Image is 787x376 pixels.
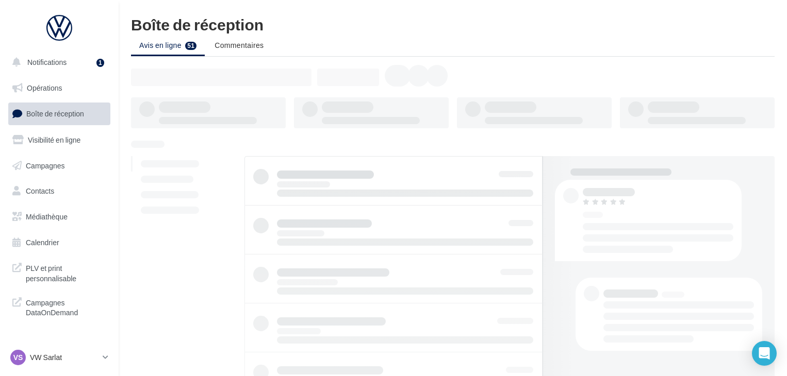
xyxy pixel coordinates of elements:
[6,206,112,228] a: Médiathèque
[752,341,777,366] div: Open Intercom Messenger
[215,41,264,49] span: Commentaires
[26,212,68,221] span: Médiathèque
[6,102,112,125] a: Boîte de réception
[6,292,112,322] a: Campagnes DataOnDemand
[26,109,84,118] span: Boîte de réception
[26,261,106,283] span: PLV et print personnalisable
[27,58,67,66] span: Notifications
[96,59,104,67] div: 1
[8,348,110,367] a: VS VW Sarlat
[6,180,112,202] a: Contacts
[26,238,59,247] span: Calendrier
[27,83,62,92] span: Opérations
[28,135,80,144] span: Visibilité en ligne
[6,257,112,287] a: PLV et print personnalisable
[6,129,112,151] a: Visibilité en ligne
[6,77,112,99] a: Opérations
[26,296,106,318] span: Campagnes DataOnDemand
[6,155,112,177] a: Campagnes
[26,161,65,169] span: Campagnes
[26,186,54,195] span: Contacts
[6,232,112,253] a: Calendrier
[131,16,775,32] div: Boîte de réception
[6,52,108,73] button: Notifications 1
[13,352,23,363] span: VS
[30,352,99,363] p: VW Sarlat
